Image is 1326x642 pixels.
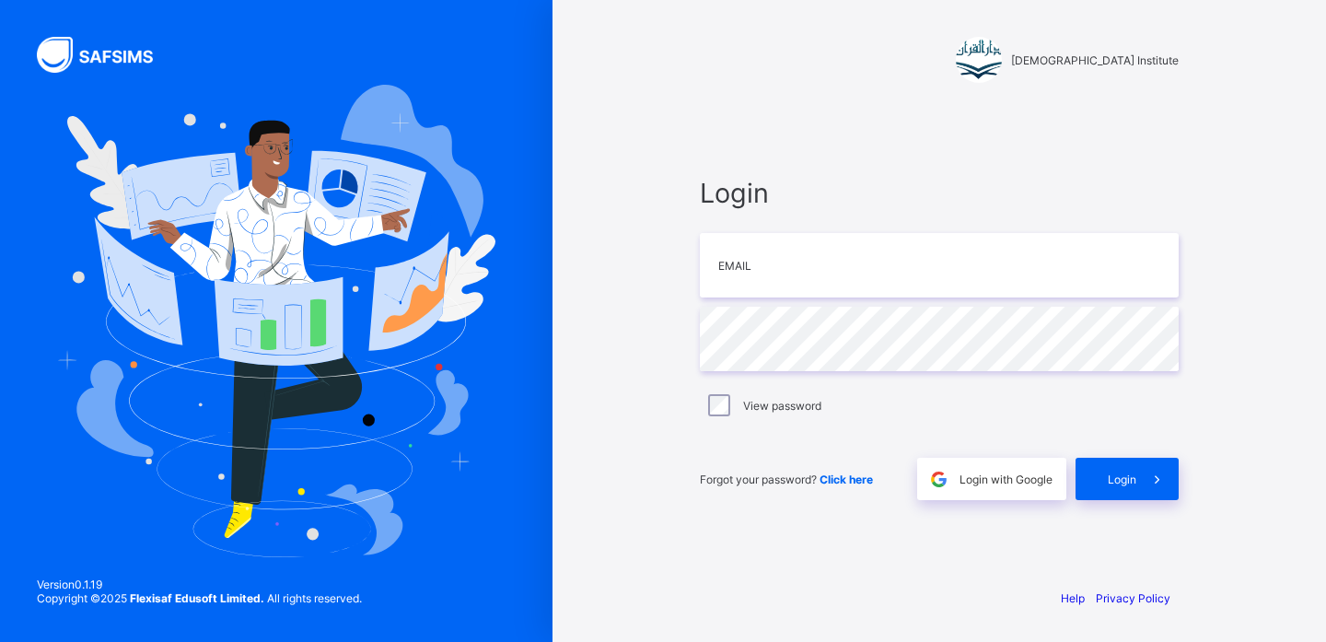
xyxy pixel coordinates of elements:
[743,399,821,413] label: View password
[820,473,873,486] a: Click here
[37,578,362,591] span: Version 0.1.19
[960,473,1053,486] span: Login with Google
[130,591,264,605] strong: Flexisaf Edusoft Limited.
[928,469,949,490] img: google.396cfc9801f0270233282035f929180a.svg
[700,473,873,486] span: Forgot your password?
[37,37,175,73] img: SAFSIMS Logo
[37,591,362,605] span: Copyright © 2025 All rights reserved.
[1096,591,1170,605] a: Privacy Policy
[57,85,495,556] img: Hero Image
[1061,591,1085,605] a: Help
[1108,473,1136,486] span: Login
[700,177,1179,209] span: Login
[1011,53,1179,67] span: [DEMOGRAPHIC_DATA] Institute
